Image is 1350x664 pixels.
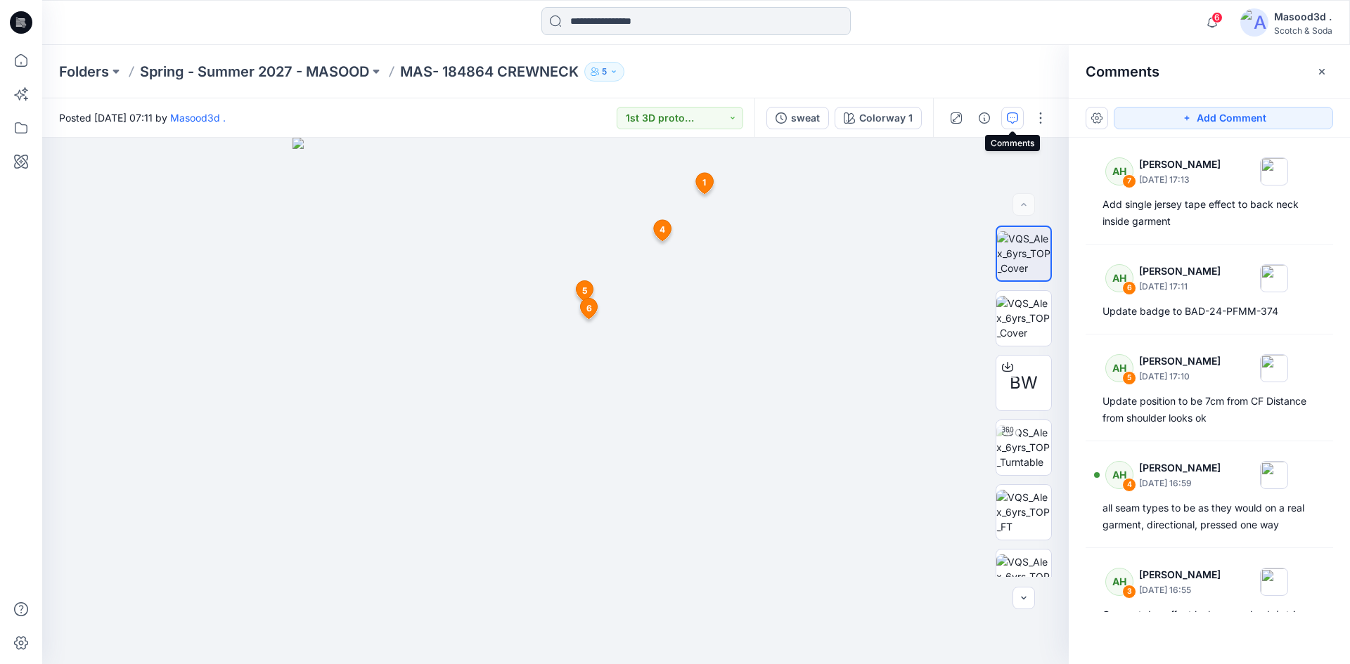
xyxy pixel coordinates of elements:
[59,62,109,82] a: Folders
[1086,63,1159,80] h2: Comments
[1139,263,1221,280] p: [PERSON_NAME]
[766,107,829,129] button: sweat
[996,296,1051,340] img: VQS_Alex_6yrs_TOP_Cover
[1114,107,1333,129] button: Add Comment
[1139,476,1221,490] p: [DATE] 16:59
[996,554,1051,599] img: VQS_Alex_6yrs_TOP_SD
[997,231,1050,275] img: VQS_Alex_6yrs_TOP_Cover
[59,110,226,125] span: Posted [DATE] 07:11 by
[859,110,913,126] div: Colorway 1
[1122,281,1136,295] div: 6
[1105,264,1133,292] div: AH
[1122,478,1136,492] div: 4
[584,62,624,82] button: 5
[140,62,369,82] a: Spring - Summer 2027 - MASOOD
[1139,566,1221,583] p: [PERSON_NAME]
[1010,370,1038,396] span: BW
[1139,280,1221,294] p: [DATE] 17:11
[1102,196,1316,230] div: Add single jersey tape effect to back neck inside garment
[400,62,579,82] p: MAS- 184864 CREWNECK
[602,64,607,79] p: 5
[791,110,820,126] div: sweat
[1211,12,1223,23] span: 6
[996,425,1051,469] img: VQS_Alex_6yrs_TOP_Turntable
[1274,25,1332,36] div: Scotch & Soda
[1105,157,1133,185] div: AH
[1139,156,1221,173] p: [PERSON_NAME]
[170,112,226,124] a: Masood3d .
[1102,393,1316,427] div: Update position to be 7cm from CF Distance from shoulder looks ok
[1105,461,1133,489] div: AH
[1139,353,1221,370] p: [PERSON_NAME]
[1105,354,1133,382] div: AH
[1139,460,1221,476] p: [PERSON_NAME]
[1240,8,1268,37] img: avatar
[835,107,922,129] button: Colorway 1
[1102,303,1316,320] div: Update badge to BAD-24-PFMM-374
[1102,500,1316,533] div: all seam types to be as they would on a real garment, directional, pressed one way
[1139,370,1221,384] p: [DATE] 17:10
[1139,173,1221,187] p: [DATE] 17:13
[1122,371,1136,385] div: 5
[1122,585,1136,599] div: 3
[1105,568,1133,596] div: AH
[292,138,819,664] img: eyJhbGciOiJIUzI1NiIsImtpZCI6IjAiLCJzbHQiOiJzZXMiLCJ0eXAiOiJKV1QifQ.eyJkYXRhIjp7InR5cGUiOiJzdG9yYW...
[996,490,1051,534] img: VQS_Alex_6yrs_TOP_FT
[973,107,996,129] button: Details
[1122,174,1136,188] div: 7
[1139,583,1221,597] p: [DATE] 16:55
[1274,8,1332,25] div: Masood3d .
